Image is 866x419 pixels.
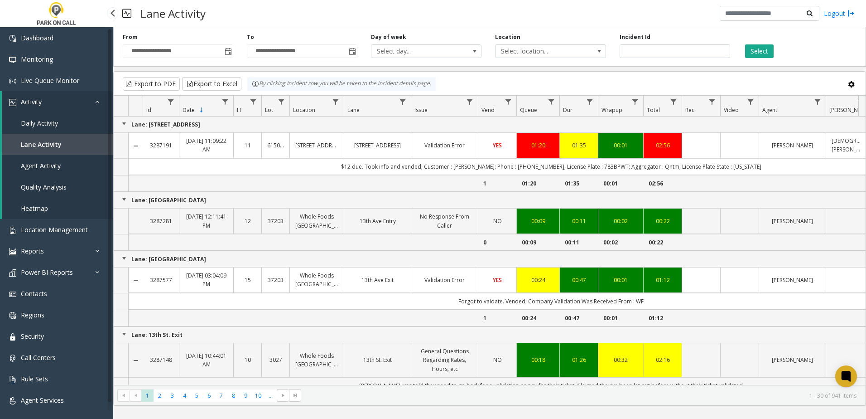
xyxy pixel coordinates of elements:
[293,106,315,114] span: Location
[417,141,472,150] a: Validation Error
[129,277,143,284] a: Collapse Details
[481,106,495,114] span: Vend
[765,276,820,284] a: [PERSON_NAME]
[247,33,254,41] label: To
[371,45,459,58] span: Select day...
[9,291,16,298] img: 'icon'
[765,141,820,150] a: [PERSON_NAME]
[21,289,47,298] span: Contacts
[9,99,16,106] img: 'icon'
[183,106,195,114] span: Date
[522,276,554,284] a: 00:24
[649,356,676,364] div: 02:16
[120,331,128,338] a: Collapse Group
[397,96,409,108] a: Lane Filter Menu
[417,347,472,373] a: General Questions Regarding Rates, Hours, etc
[2,198,113,219] a: Heatmap
[565,141,592,150] a: 01:35
[198,107,205,114] span: Sortable
[265,106,273,114] span: Lot
[484,141,511,150] a: YES
[267,141,284,150] a: 615000
[347,45,357,58] span: Toggle popup
[267,217,284,225] a: 37203
[21,332,44,341] span: Security
[9,56,16,63] img: 'icon'
[21,353,56,362] span: Call Centers
[598,234,643,251] td: 00:02
[2,176,113,198] a: Quality Analysis
[2,155,113,176] a: Agent Activity
[745,44,774,58] button: Select
[21,140,62,149] span: Lane Activity
[604,217,638,225] a: 00:02
[307,392,856,400] kendo-pager-info: 1 - 30 of 941 items
[417,276,472,284] a: Validation Error
[765,217,820,225] a: [PERSON_NAME]
[247,96,260,108] a: H Filter Menu
[598,310,643,326] td: 00:01
[120,196,128,203] a: Collapse Group
[240,390,252,402] span: Page 9
[252,80,259,88] img: infoIcon.svg
[563,106,573,114] span: Dur
[598,175,643,192] td: 00:01
[148,276,173,284] a: 3287577
[647,106,660,114] span: Total
[277,389,289,402] span: Go to the next page
[129,357,143,364] a: Collapse Details
[502,96,515,108] a: Vend Filter Menu
[493,141,502,149] span: YES
[141,390,154,402] span: Page 1
[265,390,277,402] span: Page 11
[21,34,53,42] span: Dashboard
[832,136,863,154] a: [DEMOGRAPHIC_DATA][PERSON_NAME]
[649,141,676,150] a: 02:56
[9,333,16,341] img: 'icon'
[215,390,227,402] span: Page 7
[123,77,180,91] button: Export to PDF
[136,2,210,24] h3: Lane Activity
[21,119,58,127] span: Daily Activity
[601,106,622,114] span: Wrapup
[223,45,233,58] span: Toggle popup
[239,217,256,225] a: 12
[21,183,67,191] span: Quality Analysis
[516,310,559,326] td: 00:24
[643,234,682,251] td: 00:22
[237,106,241,114] span: H
[148,356,173,364] a: 3287148
[239,276,256,284] a: 15
[21,375,48,383] span: Rule Sets
[178,390,191,402] span: Page 4
[2,134,113,155] a: Lane Activity
[185,136,228,154] a: [DATE] 11:09:22 AM
[565,276,592,284] a: 00:47
[493,217,502,225] span: NO
[559,310,598,326] td: 00:47
[706,96,718,108] a: Rec. Filter Menu
[9,269,16,277] img: 'icon'
[9,355,16,362] img: 'icon'
[185,271,228,288] a: [DATE] 03:04:09 PM
[120,255,128,262] a: Collapse Group
[762,106,777,114] span: Agent
[649,276,676,284] a: 01:12
[148,217,173,225] a: 3287281
[295,351,338,369] a: Whole Foods [GEOGRAPHIC_DATA]
[559,234,598,251] td: 00:11
[493,356,502,364] span: NO
[129,142,143,150] a: Collapse Details
[620,33,650,41] label: Incident Id
[604,141,638,150] a: 00:01
[812,96,824,108] a: Agent Filter Menu
[148,141,173,150] a: 3287191
[522,141,554,150] a: 01:20
[146,106,151,114] span: Id
[478,234,516,251] td: 0
[252,390,265,402] span: Page 10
